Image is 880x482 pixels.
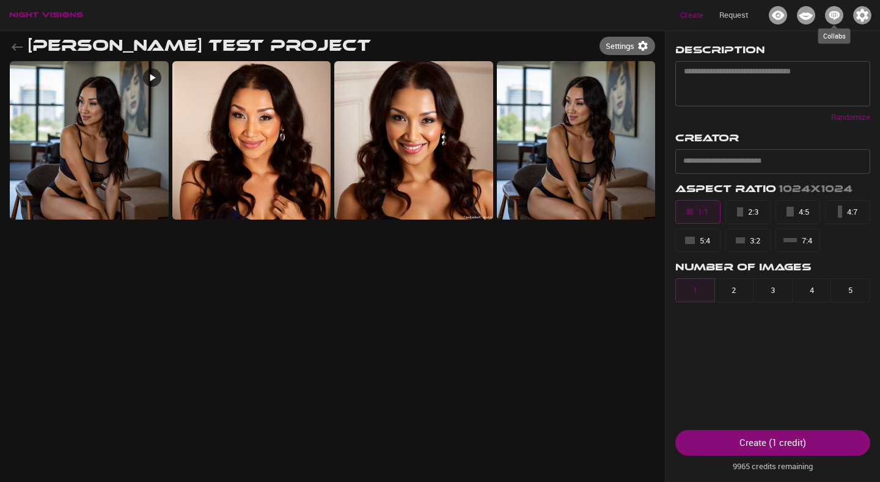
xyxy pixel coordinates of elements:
[675,456,870,473] p: 9965 credits remaining
[675,45,765,61] h3: Description
[776,229,821,253] button: 7:4
[820,2,848,28] button: Icon
[675,200,721,224] button: 1:1
[725,200,771,224] button: 2:3
[675,133,739,149] h3: Creator
[685,234,710,248] div: 5:4
[779,184,853,200] h3: 1024x1024
[831,278,870,302] button: 5
[825,200,870,224] button: 4:7
[783,234,812,248] div: 7:4
[736,234,760,248] div: 3:2
[714,278,754,302] button: 2
[797,6,815,24] img: Icon
[675,262,870,278] h3: Number of Images
[675,278,715,302] button: 1
[753,278,793,302] button: 3
[675,184,779,200] h3: Aspect Ratio
[719,9,748,21] p: Request
[848,2,876,28] button: Icon
[680,9,703,21] p: Create
[10,12,83,18] img: logo
[818,29,851,44] div: Collabs
[28,37,371,55] h1: [PERSON_NAME] Test Project
[838,205,857,219] div: 4:7
[599,37,655,56] button: Settings
[769,6,787,24] img: Icon
[792,2,820,28] button: Icon
[725,229,771,253] button: 3:2
[10,61,169,220] img: 06 - Vicki Test Project
[825,6,843,24] img: Icon
[764,9,792,20] a: Projects
[792,9,820,20] a: Creators
[497,61,656,220] img: 02 - Vicki Test Project
[334,61,493,220] img: 04 - Vicki Test Project
[737,205,758,219] div: 2:3
[820,9,848,20] a: Collabs
[675,229,721,253] button: 5:4
[776,200,821,224] button: 4:5
[787,205,809,219] div: 4:5
[675,430,870,456] button: Create (1 credit)
[739,434,806,450] div: Create ( 1 credit )
[831,111,870,124] p: Randomize
[687,205,708,219] div: 1:1
[853,6,871,24] img: Icon
[764,2,792,28] button: Icon
[792,278,832,302] button: 4
[172,61,331,220] img: 05 - Vicki Test Project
